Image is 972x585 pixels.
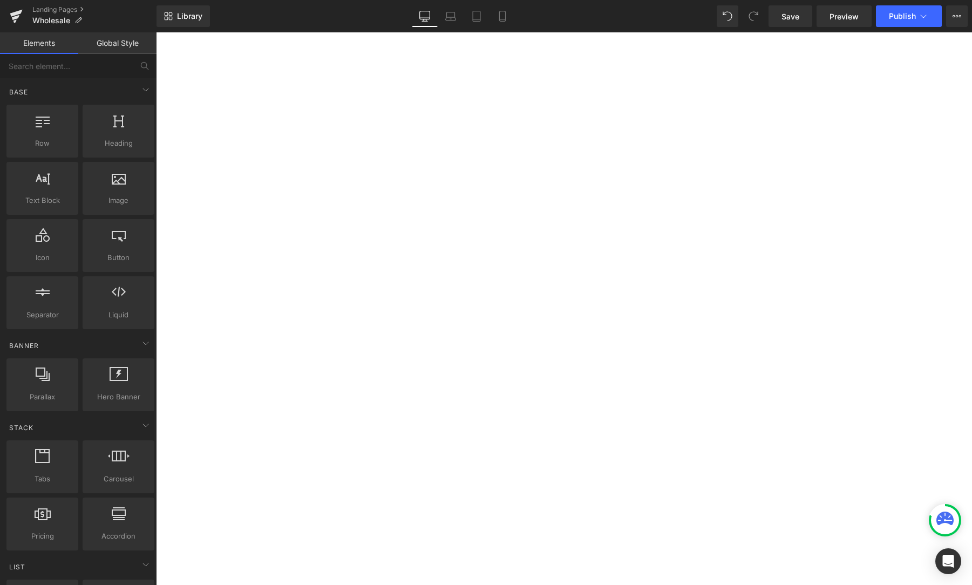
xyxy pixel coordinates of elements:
a: Landing Pages [32,5,157,14]
span: Row [10,138,75,149]
span: Liquid [86,309,151,321]
a: Laptop [438,5,464,27]
span: Text Block [10,195,75,206]
span: Parallax [10,391,75,403]
span: Button [86,252,151,263]
a: New Library [157,5,210,27]
div: Open Intercom Messenger [935,548,961,574]
span: Base [8,87,29,97]
span: Carousel [86,473,151,485]
span: Library [177,11,202,21]
button: Redo [743,5,764,27]
a: Mobile [490,5,515,27]
span: Separator [10,309,75,321]
a: Preview [817,5,872,27]
span: Tabs [10,473,75,485]
span: Accordion [86,530,151,542]
span: Heading [86,138,151,149]
span: Stack [8,423,35,433]
a: Global Style [78,32,157,54]
span: List [8,562,26,572]
button: Publish [876,5,942,27]
span: Wholesale [32,16,70,25]
a: Tablet [464,5,490,27]
span: Pricing [10,530,75,542]
span: Publish [889,12,916,21]
span: Icon [10,252,75,263]
button: More [946,5,968,27]
span: Save [781,11,799,22]
button: Undo [717,5,738,27]
span: Preview [830,11,859,22]
span: Image [86,195,151,206]
span: Hero Banner [86,391,151,403]
a: Desktop [412,5,438,27]
span: Banner [8,341,40,351]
